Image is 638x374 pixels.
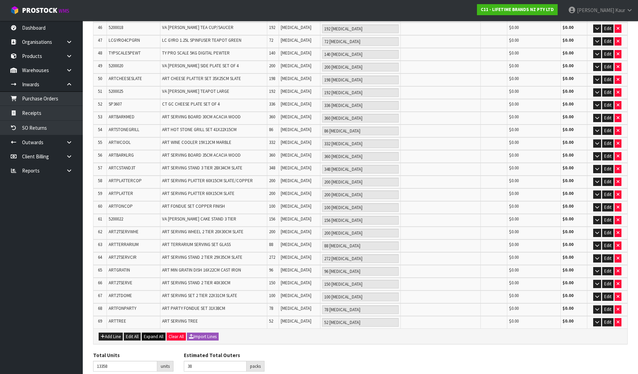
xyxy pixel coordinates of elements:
[109,50,141,56] span: TYPSCALE5PEWT
[509,127,519,132] span: $0.00
[157,361,173,372] div: units
[562,293,574,298] strong: $0.00
[281,101,311,107] span: [MEDICAL_DATA]
[269,37,273,43] span: 72
[269,24,275,30] span: 192
[98,63,102,69] span: 49
[98,127,102,132] span: 54
[109,242,139,247] span: ARTTERRARIUM
[269,267,273,273] span: 96
[322,203,398,212] input: Pack Review
[509,229,519,235] span: $0.00
[602,165,614,173] button: Edit
[162,76,241,81] span: ART CHEESE PLATTER SET 35X25CM SLATE
[98,203,102,209] span: 60
[98,139,102,145] span: 55
[144,334,163,339] span: Expand All
[602,50,614,58] button: Edit
[162,242,231,247] span: ART TERRARIUM SERVING SET GLASS
[322,139,398,148] input: Pack Review
[269,229,275,235] span: 200
[322,242,398,250] input: Pack Review
[281,280,311,286] span: [MEDICAL_DATA]
[98,114,102,120] span: 53
[98,178,102,184] span: 58
[109,267,130,273] span: ARTGRATIN
[281,216,311,222] span: [MEDICAL_DATA]
[481,7,554,12] strong: C11 - LIFETIME BRANDS NZ PTY LTD
[602,203,614,211] button: Edit
[562,280,574,286] strong: $0.00
[562,37,574,43] strong: $0.00
[162,127,237,132] span: ART HOT STONE GRILL SET 41X22X15CM
[602,127,614,135] button: Edit
[281,114,311,120] span: [MEDICAL_DATA]
[162,165,242,171] span: ART SERVING STAND 3 TIER 28X34CM SLATE
[162,37,241,43] span: LC GYRO 1.25L SPINFUSER TEAPOT GREEN
[562,24,574,30] strong: $0.00
[322,216,398,225] input: Pack Review
[59,8,69,14] small: WMS
[162,178,253,184] span: ART SERVING PLATTER 60X15CM SLATE/COPPER
[281,178,311,184] span: [MEDICAL_DATA]
[281,203,311,209] span: [MEDICAL_DATA]
[269,165,275,171] span: 348
[269,152,275,158] span: 360
[98,50,102,56] span: 48
[562,190,574,196] strong: $0.00
[162,280,230,286] span: ART SERVING STAND 2 TIER 40X30CM
[562,178,574,184] strong: $0.00
[98,318,102,324] span: 69
[281,152,311,158] span: [MEDICAL_DATA]
[602,178,614,186] button: Edit
[98,37,102,43] span: 47
[98,305,102,311] span: 68
[322,24,398,33] input: Pack Review
[602,293,614,301] button: Edit
[602,305,614,314] button: Edit
[562,50,574,56] strong: $0.00
[602,280,614,288] button: Edit
[281,267,311,273] span: [MEDICAL_DATA]
[109,293,132,298] span: ART2TDOME
[93,361,157,372] input: Total Units
[509,203,519,209] span: $0.00
[142,333,166,341] button: Expand All
[162,114,241,120] span: ART SERVING BOARD 30CM ACACIA WOOD
[269,101,275,107] span: 336
[281,165,311,171] span: [MEDICAL_DATA]
[281,229,311,235] span: [MEDICAL_DATA]
[109,152,134,158] span: ARTBARKLRG
[602,267,614,275] button: Edit
[281,76,311,81] span: [MEDICAL_DATA]
[109,37,140,43] span: LCGYRO4CPGRN
[509,178,519,184] span: $0.00
[322,280,398,288] input: Pack Review
[509,114,519,120] span: $0.00
[562,101,574,107] strong: $0.00
[602,242,614,250] button: Edit
[602,88,614,97] button: Edit
[322,178,398,186] input: Pack Review
[322,50,398,59] input: Pack Review
[602,76,614,84] button: Edit
[162,254,242,260] span: ART SERVING STAND 2 TIER 29X35CM SLATE
[269,242,273,247] span: 88
[98,254,102,260] span: 64
[162,229,243,235] span: ART SERVING WHEEL 2 TIER 20X30CM SLATE
[322,305,398,314] input: Pack Review
[602,152,614,160] button: Edit
[109,139,131,145] span: ARTWCOOL
[162,63,239,69] span: VA [PERSON_NAME] SIDE PLATE SET OF 4
[509,190,519,196] span: $0.00
[602,139,614,148] button: Edit
[322,190,398,199] input: Pack Review
[562,127,574,132] strong: $0.00
[602,101,614,109] button: Edit
[281,293,311,298] span: [MEDICAL_DATA]
[109,63,123,69] span: 5200020
[509,101,519,107] span: $0.00
[109,254,137,260] span: ART2TSERVCIR
[269,76,275,81] span: 198
[281,127,311,132] span: [MEDICAL_DATA]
